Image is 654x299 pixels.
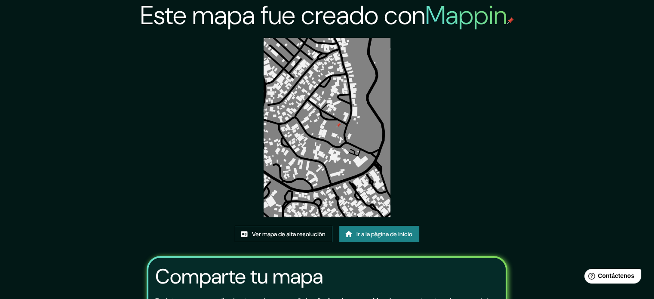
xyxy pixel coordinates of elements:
a: Ver mapa de alta resolución [235,226,332,242]
img: pin de mapeo [507,17,514,24]
font: Ir a la página de inicio [356,230,412,238]
font: Ver mapa de alta resolución [252,230,325,238]
img: mapa creado [264,38,390,217]
a: Ir a la página de inicio [339,226,419,242]
font: Comparte tu mapa [155,263,323,290]
iframe: Lanzador de widgets de ayuda [577,265,645,290]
